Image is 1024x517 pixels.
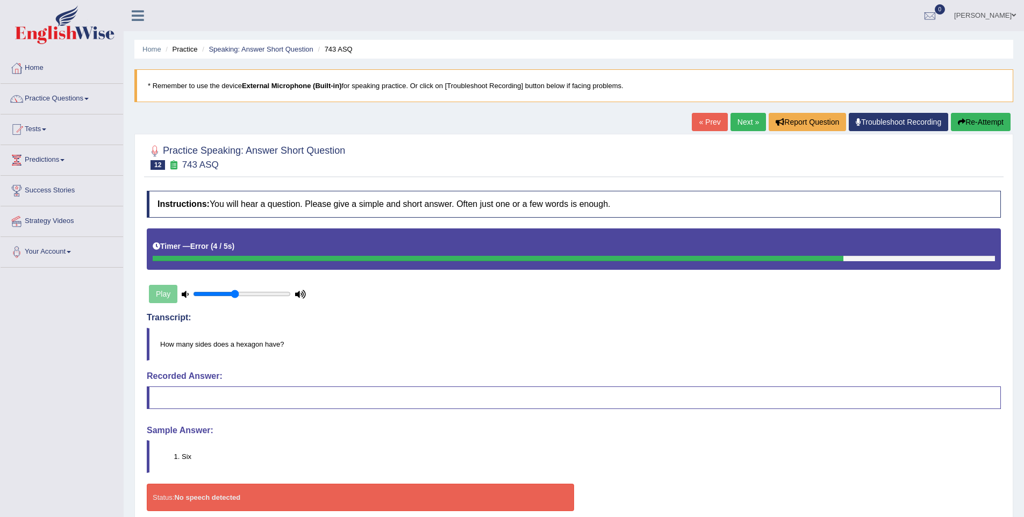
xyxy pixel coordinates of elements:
h5: Timer — [153,242,234,250]
li: Practice [163,44,197,54]
a: Tests [1,114,123,141]
b: ) [232,242,235,250]
a: Success Stories [1,176,123,203]
a: Troubleshoot Recording [849,113,948,131]
h4: Recorded Answer: [147,371,1001,381]
button: Report Question [769,113,846,131]
a: Your Account [1,237,123,264]
h4: Sample Answer: [147,426,1001,435]
span: 12 [151,160,165,170]
b: Instructions: [157,199,210,209]
strong: No speech detected [174,493,240,501]
h4: Transcript: [147,313,1001,322]
a: « Prev [692,113,727,131]
li: Six [182,451,1000,462]
h4: You will hear a question. Please give a simple and short answer. Often just one or a few words is... [147,191,1001,218]
b: External Microphone (Built-in) [242,82,342,90]
div: Status: [147,484,574,511]
b: 4 / 5s [213,242,232,250]
a: Strategy Videos [1,206,123,233]
li: 743 ASQ [315,44,352,54]
blockquote: * Remember to use the device for speaking practice. Or click on [Troubleshoot Recording] button b... [134,69,1013,102]
blockquote: How many sides does a hexagon have? [147,328,1001,361]
small: Exam occurring question [168,160,179,170]
a: Next » [731,113,766,131]
a: Home [142,45,161,53]
b: ( [211,242,213,250]
a: Home [1,53,123,80]
a: Speaking: Answer Short Question [209,45,313,53]
a: Practice Questions [1,84,123,111]
b: Error [190,242,209,250]
span: 0 [935,4,946,15]
a: Predictions [1,145,123,172]
small: 743 ASQ [182,160,219,170]
button: Re-Attempt [951,113,1011,131]
h2: Practice Speaking: Answer Short Question [147,143,345,170]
